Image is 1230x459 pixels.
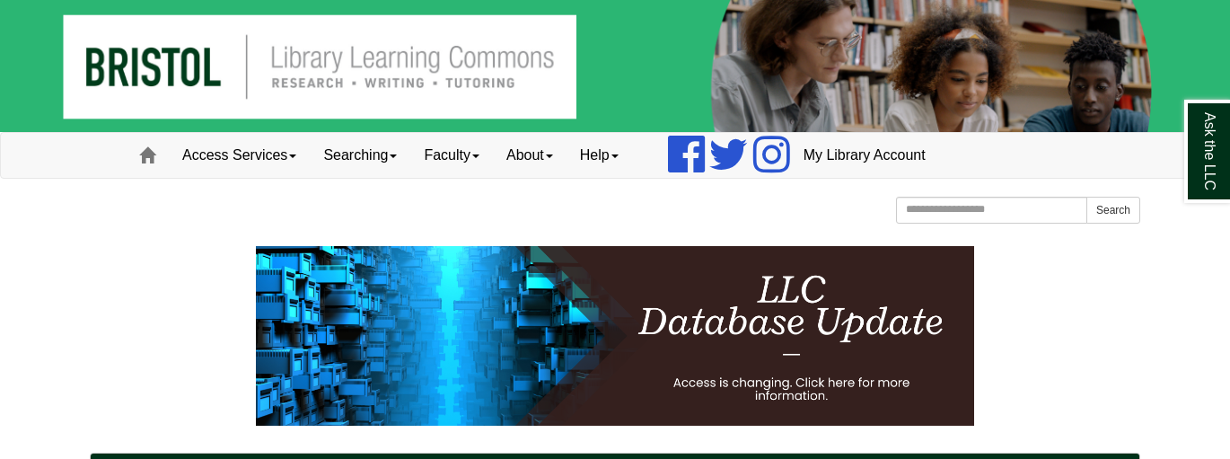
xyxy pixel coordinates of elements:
[567,133,632,178] a: Help
[1086,197,1140,224] button: Search
[493,133,567,178] a: About
[790,133,939,178] a: My Library Account
[169,133,310,178] a: Access Services
[410,133,493,178] a: Faculty
[256,246,974,426] img: HTML tutorial
[310,133,410,178] a: Searching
